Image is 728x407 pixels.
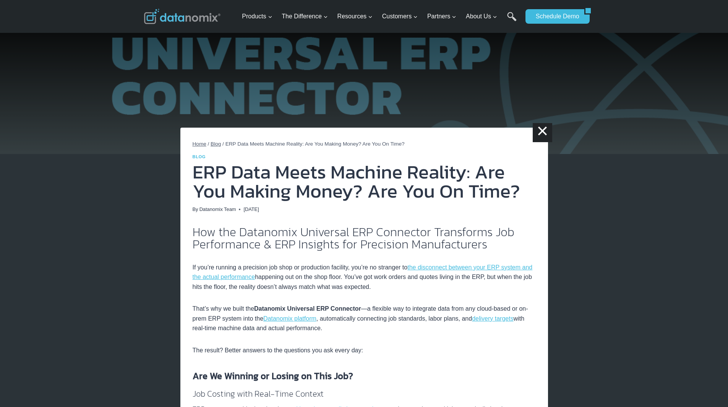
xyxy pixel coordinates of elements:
[193,345,536,355] p: The result? Better answers to the questions you ask every day:
[211,141,221,147] a: Blog
[239,4,522,29] nav: Primary Navigation
[193,369,353,383] strong: Are We Winning or Losing on This Job?
[199,206,236,212] a: Datanomix Team
[427,11,456,21] span: Partners
[208,141,209,147] span: /
[193,140,536,148] nav: Breadcrumbs
[533,123,552,142] a: ×
[193,154,206,159] a: Blog
[193,226,536,250] h2: How the Datanomix Universal ERP Connector Transforms Job Performance & ERP Insights for Precision...
[466,11,497,21] span: About Us
[193,141,206,147] a: Home
[193,388,536,400] h4: Job Costing with Real-Time Context
[193,263,536,292] p: If you’re running a precision job shop or production facility, you’re no stranger to happening ou...
[525,9,584,24] a: Schedule Demo
[472,315,514,322] a: delivery targets
[282,11,328,21] span: The Difference
[193,206,198,213] span: By
[222,141,224,147] span: /
[254,305,361,312] strong: Datanomix Universal ERP Connector
[337,11,373,21] span: Resources
[507,12,517,29] a: Search
[225,141,405,147] span: ERP Data Meets Machine Reality: Are You Making Money? Are You On Time?
[243,206,259,213] time: [DATE]
[382,11,418,21] span: Customers
[242,11,272,21] span: Products
[144,9,221,24] img: Datanomix
[263,315,316,322] a: Datanomix platform
[193,162,536,201] h1: ERP Data Meets Machine Reality: Are You Making Money? Are You On Time?
[193,304,536,333] p: That’s why we built the —a flexible way to integrate data from any cloud-based or on-prem ERP sys...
